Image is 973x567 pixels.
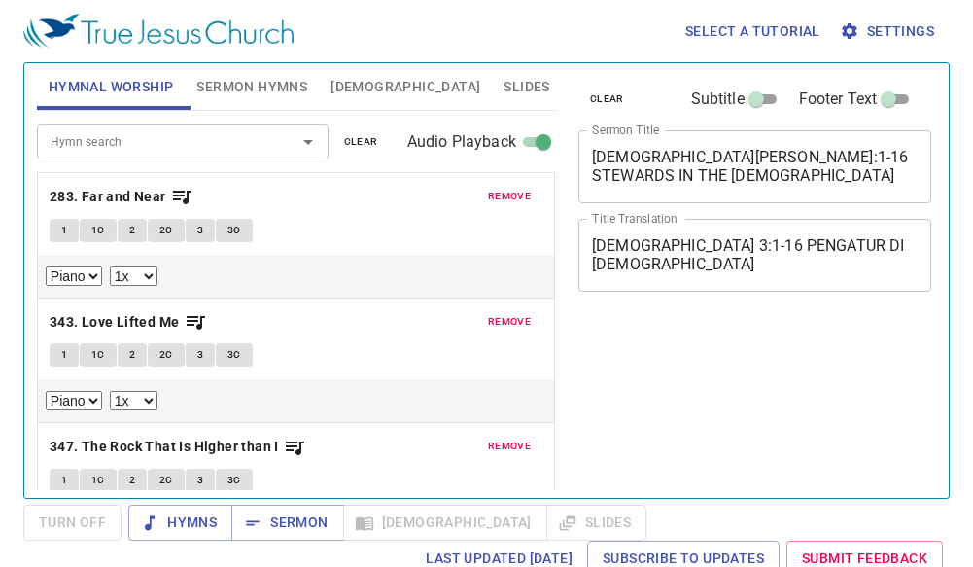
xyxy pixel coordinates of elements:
button: 1C [80,343,117,367]
button: 3C [216,343,253,367]
span: Slides [504,75,549,99]
b: 283. Far and Near [50,185,166,209]
button: 1 [50,219,79,242]
b: 343. Love Lifted Me [50,310,180,335]
span: [DEMOGRAPHIC_DATA] [330,75,480,99]
button: Select a tutorial [678,14,828,50]
select: Playback Rate [110,391,157,410]
button: 283. Far and Near [50,185,193,209]
b: 347. The Rock That Is Higher than I [50,435,279,459]
button: 3C [216,219,253,242]
button: Hymns [128,505,232,541]
span: Sermon Hymns [196,75,307,99]
button: 347. The Rock That Is Higher than I [50,435,306,459]
span: remove [488,188,531,205]
button: 2C [148,343,185,367]
span: Footer Text [799,88,878,111]
span: 2C [159,346,173,364]
button: 2C [148,469,185,492]
span: Select a tutorial [685,19,820,44]
iframe: from-child [571,312,863,482]
span: 3 [197,346,203,364]
span: Sermon [247,511,328,535]
button: 2 [118,219,147,242]
span: Settings [844,19,934,44]
span: 2 [129,346,135,364]
button: Sermon [231,505,343,541]
button: remove [476,185,542,208]
select: Playback Rate [110,266,157,286]
textarea: [DEMOGRAPHIC_DATA] 3:1-16 PENGATUR DI [DEMOGRAPHIC_DATA] [592,236,918,273]
span: 3C [227,472,241,489]
button: 1C [80,469,117,492]
span: 1 [61,222,67,239]
select: Select Track [46,266,102,286]
span: 3 [197,222,203,239]
img: True Jesus Church [23,14,294,49]
button: remove [476,435,542,458]
button: 1 [50,343,79,367]
span: remove [488,313,531,331]
span: clear [344,133,378,151]
span: 3 [197,472,203,489]
span: 3C [227,346,241,364]
span: 3C [227,222,241,239]
button: 3 [186,219,215,242]
button: 2C [148,219,185,242]
span: 2C [159,222,173,239]
button: 1 [50,469,79,492]
button: Settings [836,14,942,50]
select: Select Track [46,391,102,410]
span: Hymnal Worship [49,75,174,99]
span: Audio Playback [407,130,516,154]
button: 3 [186,343,215,367]
span: 1 [61,346,67,364]
button: remove [476,310,542,334]
span: Hymns [144,511,217,535]
button: 343. Love Lifted Me [50,310,207,335]
textarea: [DEMOGRAPHIC_DATA][PERSON_NAME]:1-16 STEWARDS IN THE [DEMOGRAPHIC_DATA] [592,148,918,185]
button: clear [332,130,390,154]
span: clear [590,90,624,108]
span: 2 [129,472,135,489]
span: 2C [159,472,173,489]
span: 1C [91,346,105,364]
span: 1 [61,472,67,489]
span: 2 [129,222,135,239]
span: remove [488,438,531,455]
button: clear [578,88,636,111]
button: 3C [216,469,253,492]
button: Open [295,128,322,156]
button: 2 [118,343,147,367]
span: Subtitle [691,88,745,111]
span: 1C [91,222,105,239]
button: 3 [186,469,215,492]
button: 1C [80,219,117,242]
span: 1C [91,472,105,489]
button: 2 [118,469,147,492]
